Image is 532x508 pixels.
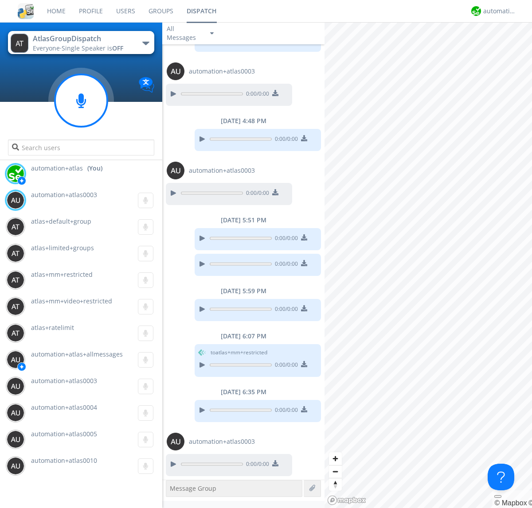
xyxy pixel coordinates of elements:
img: 373638.png [7,244,24,262]
span: automation+atlas0005 [31,430,97,438]
img: 373638.png [7,430,24,448]
img: download media button [272,90,278,96]
img: download media button [301,406,307,412]
img: download media button [272,189,278,195]
button: Reset bearing to north [329,478,342,491]
span: automation+atlas0003 [189,437,255,446]
div: [DATE] 6:07 PM [162,332,325,341]
span: 0:00 / 0:00 [243,189,269,199]
span: atlas+mm+video+restricted [31,297,112,305]
span: 0:00 / 0:00 [243,90,269,100]
div: [DATE] 4:48 PM [162,116,325,125]
span: Single Speaker is [62,44,123,52]
img: d2d01cd9b4174d08988066c6d424eccd [7,165,24,182]
a: Mapbox [494,499,527,507]
img: download media button [301,305,307,311]
span: to atlas+mm+restricted [211,349,267,357]
div: AtlasGroupDispatch [33,34,133,44]
img: download media button [301,361,307,367]
img: 373638.png [7,457,24,475]
span: automation+atlas0003 [31,190,97,199]
div: automation+atlas [483,7,516,16]
img: 373638.png [167,433,184,450]
span: Zoom out [329,465,342,478]
span: 0:00 / 0:00 [272,305,298,315]
div: [DATE] 5:51 PM [162,216,325,225]
img: 373638.png [7,218,24,236]
img: 373638.png [167,162,184,179]
span: 0:00 / 0:00 [272,406,298,416]
span: OFF [112,44,123,52]
span: automation+atlas0010 [31,456,97,465]
img: 373638.png [7,298,24,315]
span: automation+atlas0004 [31,403,97,411]
div: Everyone · [33,44,133,53]
div: [DATE] 5:59 PM [162,287,325,295]
span: 0:00 / 0:00 [243,460,269,470]
img: caret-down-sm.svg [210,32,214,35]
span: 0:00 / 0:00 [272,361,298,371]
button: Zoom in [329,452,342,465]
span: automation+atlas0003 [189,166,255,175]
span: automation+atlas [31,164,83,173]
img: 373638.png [167,62,184,80]
img: 373638.png [7,404,24,422]
img: cddb5a64eb264b2086981ab96f4c1ba7 [18,3,34,19]
img: 373638.png [7,324,24,342]
span: atlas+limited+groups [31,244,94,252]
div: All Messages [167,24,202,42]
button: AtlasGroupDispatchEveryone·Single Speaker isOFF [8,31,154,54]
img: download media button [301,234,307,240]
input: Search users [8,140,154,155]
span: automation+atlas0003 [31,376,97,385]
img: download media button [272,460,278,466]
span: 0:00 / 0:00 [272,234,298,244]
img: 373638.png [7,191,24,209]
img: Translation enabled [139,77,154,93]
span: atlas+mm+restricted [31,270,93,279]
a: Mapbox logo [327,495,366,505]
span: automation+atlas+allmessages [31,350,123,358]
iframe: Toggle Customer Support [488,464,514,490]
img: download media button [301,135,307,141]
span: 0:00 / 0:00 [272,135,298,145]
div: [DATE] 6:35 PM [162,388,325,396]
img: d2d01cd9b4174d08988066c6d424eccd [471,6,481,16]
span: automation+atlas0003 [189,67,255,76]
span: atlas+ratelimit [31,323,74,332]
span: 0:00 / 0:00 [272,260,298,270]
button: Toggle attribution [494,495,501,498]
span: atlas+default+group [31,217,91,225]
span: Reset bearing to north [329,478,342,491]
img: 373638.png [7,377,24,395]
img: 373638.png [11,34,28,53]
img: 373638.png [7,271,24,289]
img: download media button [301,260,307,266]
img: 373638.png [7,351,24,368]
button: Zoom out [329,465,342,478]
div: (You) [87,164,102,173]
